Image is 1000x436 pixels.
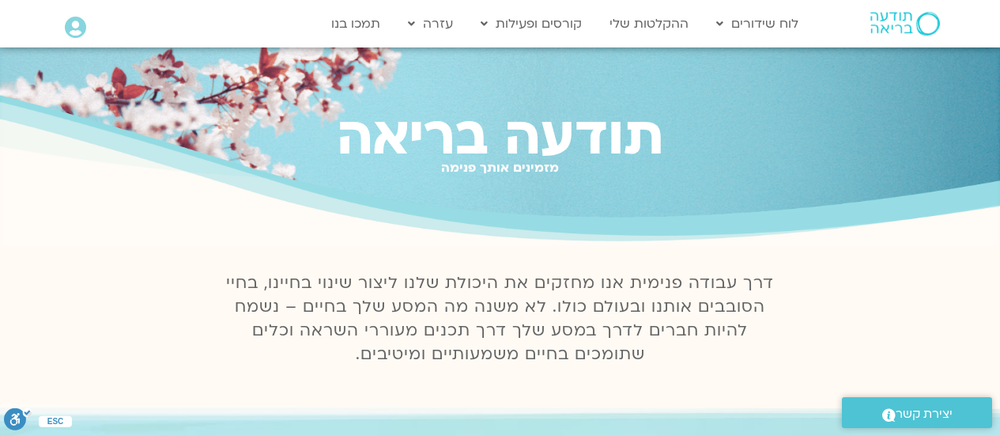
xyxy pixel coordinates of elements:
[708,9,806,39] a: לוח שידורים
[896,404,953,425] span: יצירת קשר
[217,271,783,366] p: דרך עבודה פנימית אנו מחזקים את היכולת שלנו ליצור שינוי בחיינו, בחיי הסובבים אותנו ובעולם כולו. לא...
[473,9,590,39] a: קורסים ופעילות
[400,9,461,39] a: עזרה
[602,9,696,39] a: ההקלטות שלי
[870,12,940,36] img: תודעה בריאה
[323,9,388,39] a: תמכו בנו
[842,397,992,428] a: יצירת קשר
